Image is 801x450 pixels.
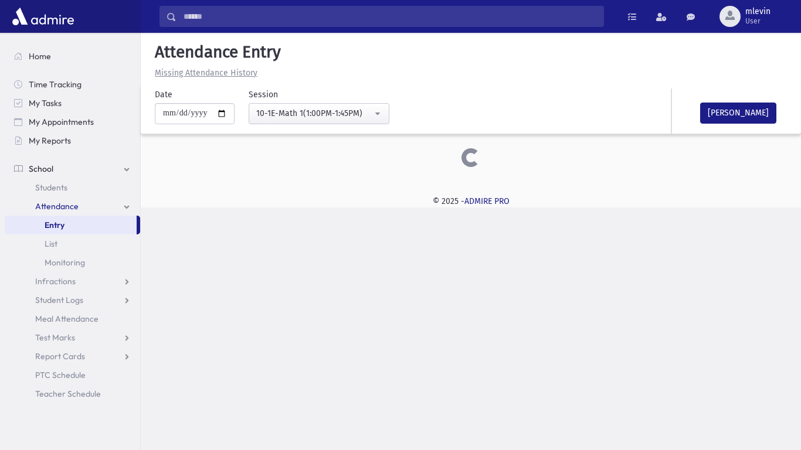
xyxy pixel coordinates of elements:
a: Entry [5,216,137,234]
span: My Tasks [29,98,62,108]
span: mlevin [745,7,771,16]
a: Report Cards [5,347,140,366]
span: Student Logs [35,295,83,305]
a: PTC Schedule [5,366,140,384]
a: Teacher Schedule [5,384,140,403]
a: Home [5,47,140,66]
img: AdmirePro [9,5,77,28]
span: Monitoring [45,257,85,268]
input: Search [177,6,603,27]
button: 10-1E-Math 1(1:00PM-1:45PM) [249,103,389,124]
span: User [745,16,771,26]
span: Entry [45,220,65,230]
span: My Appointments [29,117,94,127]
a: ADMIRE PRO [464,196,510,206]
span: List [45,238,57,249]
span: School [29,163,53,174]
span: Attendance [35,201,79,212]
span: Meal Attendance [35,313,99,324]
span: Teacher Schedule [35,388,101,399]
a: Meal Attendance [5,309,140,328]
span: My Reports [29,135,71,146]
button: [PERSON_NAME] [700,103,776,124]
span: Students [35,182,67,193]
a: Infractions [5,272,140,291]
span: Home [29,51,51,62]
a: My Tasks [5,94,140,112]
u: Missing Attendance History [155,68,257,78]
span: Report Cards [35,351,85,362]
a: Test Marks [5,328,140,347]
a: Students [5,178,140,197]
span: PTC Schedule [35,370,86,380]
a: My Reports [5,131,140,150]
a: Student Logs [5,291,140,309]
label: Session [249,88,278,101]
a: Time Tracking [5,75,140,94]
a: School [5,159,140,178]
a: Attendance [5,197,140,216]
span: Test Marks [35,332,75,343]
div: © 2025 - [159,195,782,207]
div: 10-1E-Math 1(1:00PM-1:45PM) [256,107,372,120]
a: Monitoring [5,253,140,272]
a: Missing Attendance History [150,68,257,78]
label: Date [155,88,172,101]
span: Infractions [35,276,76,287]
span: Time Tracking [29,79,82,90]
a: My Appointments [5,112,140,131]
a: List [5,234,140,253]
h5: Attendance Entry [150,42,792,62]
